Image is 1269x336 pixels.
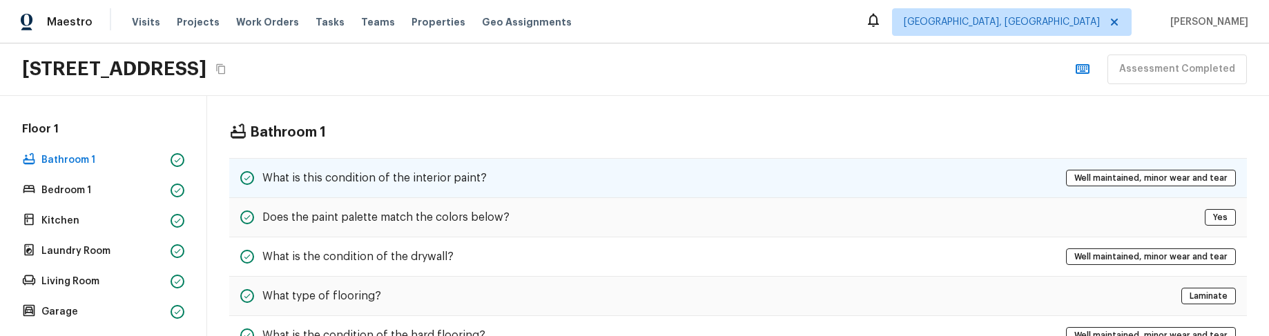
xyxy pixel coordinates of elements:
[316,17,345,27] span: Tasks
[1165,15,1248,29] span: [PERSON_NAME]
[361,15,395,29] span: Teams
[19,121,187,139] h5: Floor 1
[212,60,230,78] button: Copy Address
[41,214,165,228] p: Kitchen
[177,15,220,29] span: Projects
[262,249,454,264] h5: What is the condition of the drywall?
[41,184,165,197] p: Bedroom 1
[262,210,510,225] h5: Does the paint palette match the colors below?
[22,57,206,81] h2: [STREET_ADDRESS]
[1069,171,1232,185] span: Well maintained, minor wear and tear
[904,15,1100,29] span: [GEOGRAPHIC_DATA], [GEOGRAPHIC_DATA]
[41,244,165,258] p: Laundry Room
[41,305,165,319] p: Garage
[41,275,165,288] p: Living Room
[262,288,381,304] h5: What type of flooring?
[482,15,572,29] span: Geo Assignments
[1208,210,1232,224] span: Yes
[236,15,299,29] span: Work Orders
[1185,289,1232,303] span: Laminate
[250,123,326,141] h4: Bathroom 1
[411,15,465,29] span: Properties
[262,170,487,186] h5: What is this condition of the interior paint?
[41,153,165,167] p: Bathroom 1
[1069,250,1232,264] span: Well maintained, minor wear and tear
[47,15,93,29] span: Maestro
[132,15,160,29] span: Visits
